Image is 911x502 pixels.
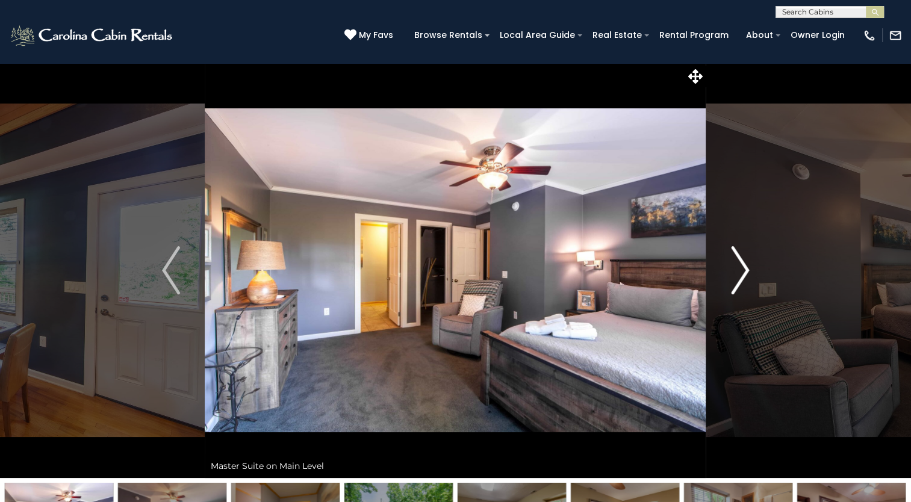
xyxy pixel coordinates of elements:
[889,29,902,42] img: mail-regular-white.png
[740,26,779,45] a: About
[137,63,205,478] button: Previous
[653,26,735,45] a: Rental Program
[162,246,180,294] img: arrow
[863,29,876,42] img: phone-regular-white.png
[586,26,648,45] a: Real Estate
[9,23,176,48] img: White-1-2.png
[408,26,488,45] a: Browse Rentals
[205,454,706,478] div: Master Suite on Main Level
[706,63,774,478] button: Next
[359,29,393,42] span: My Favs
[344,29,396,42] a: My Favs
[494,26,581,45] a: Local Area Guide
[731,246,749,294] img: arrow
[785,26,851,45] a: Owner Login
